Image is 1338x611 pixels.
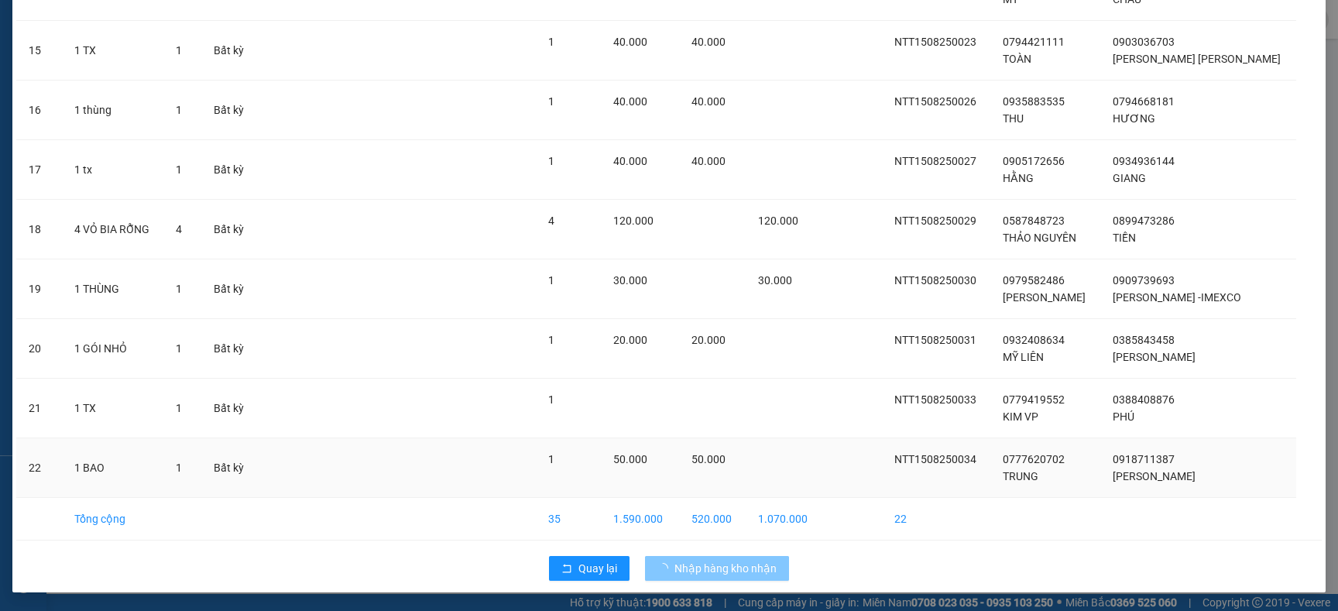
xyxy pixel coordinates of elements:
span: NTT1508250030 [894,274,976,287]
span: [PERSON_NAME] [1113,470,1196,482]
td: 1.070.000 [746,498,822,541]
span: 0385843458 [1113,334,1175,346]
span: 1 [548,274,554,287]
span: 0903036703 [1113,36,1175,48]
span: 1 [176,44,182,57]
td: 1 thùng [62,81,163,140]
span: 50.000 [691,453,726,465]
td: 20 [16,319,62,379]
span: Quay lại [578,560,617,577]
span: 30.000 [613,274,647,287]
span: 0388408876 [1113,393,1175,406]
span: 0794668181 [1113,95,1175,108]
span: THU [1003,112,1024,125]
td: 1 GÓI NHỎ [62,319,163,379]
td: 18 [16,200,62,259]
td: Bất kỳ [201,319,257,379]
span: MỸ LIÊN [1003,351,1044,363]
span: NTT1508250031 [894,334,976,346]
td: 1 THÙNG [62,259,163,319]
span: NTT1508250027 [894,155,976,167]
span: 0779419552 [1003,393,1065,406]
span: 0979582486 [1003,274,1065,287]
span: 4 [176,223,182,235]
td: 22 [16,438,62,498]
span: TOÀN [1003,53,1031,65]
span: [PERSON_NAME] -IMEXCO [1113,291,1241,304]
span: PHÚ [1113,410,1134,423]
td: 1 tx [62,140,163,200]
span: GIANG [1113,172,1146,184]
span: NTT1508250033 [894,393,976,406]
span: TIỀN [1113,232,1136,244]
span: 40.000 [613,36,647,48]
span: 20.000 [691,334,726,346]
span: 4 [548,215,554,227]
td: Bất kỳ [201,438,257,498]
td: 17 [16,140,62,200]
span: 1 [176,283,182,295]
td: Bất kỳ [201,259,257,319]
td: Tổng cộng [62,498,163,541]
span: NTT1508250026 [894,95,976,108]
span: 1 [548,453,554,465]
td: 35 [536,498,602,541]
td: 19 [16,259,62,319]
span: 40.000 [613,95,647,108]
span: 1 [548,36,554,48]
td: Bất kỳ [201,81,257,140]
span: KIM VP [1003,410,1038,423]
span: 50.000 [613,453,647,465]
td: 1 TX [62,21,163,81]
span: 30.000 [758,274,792,287]
td: Bất kỳ [201,21,257,81]
span: 1 [176,104,182,116]
td: 15 [16,21,62,81]
td: Bất kỳ [201,200,257,259]
span: 0934936144 [1113,155,1175,167]
span: 1 [548,334,554,346]
span: 0905172656 [1003,155,1065,167]
span: 1 [176,163,182,176]
span: NTT1508250023 [894,36,976,48]
td: Bất kỳ [201,379,257,438]
span: TRUNG [1003,470,1038,482]
span: 20.000 [613,334,647,346]
button: Nhập hàng kho nhận [645,556,789,581]
td: 21 [16,379,62,438]
td: Bất kỳ [201,140,257,200]
span: 120.000 [758,215,798,227]
td: 520.000 [679,498,746,541]
span: 40.000 [613,155,647,167]
span: 40.000 [691,95,726,108]
span: 0935883535 [1003,95,1065,108]
span: 1 [176,342,182,355]
span: HƯƠNG [1113,112,1155,125]
td: 1.590.000 [601,498,679,541]
span: HẰNG [1003,172,1034,184]
span: 0932408634 [1003,334,1065,346]
span: THẢO NGUYÊN [1003,232,1076,244]
span: 1 [548,393,554,406]
span: 1 [548,155,554,167]
span: Nhập hàng kho nhận [674,560,777,577]
td: 22 [882,498,991,541]
span: [PERSON_NAME] [PERSON_NAME] [1113,53,1281,65]
span: 1 [176,402,182,414]
span: 1 [176,462,182,474]
button: rollbackQuay lại [549,556,630,581]
span: rollback [561,563,572,575]
span: 0587848723 [1003,215,1065,227]
td: 1 TX [62,379,163,438]
span: 40.000 [691,36,726,48]
span: 120.000 [613,215,654,227]
span: loading [657,563,674,574]
td: 4 VỎ BIA RỖNG [62,200,163,259]
span: 40.000 [691,155,726,167]
span: 0794421111 [1003,36,1065,48]
span: NTT1508250034 [894,453,976,465]
span: 1 [548,95,554,108]
span: 0777620702 [1003,453,1065,465]
span: 0909739693 [1113,274,1175,287]
span: 0899473286 [1113,215,1175,227]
